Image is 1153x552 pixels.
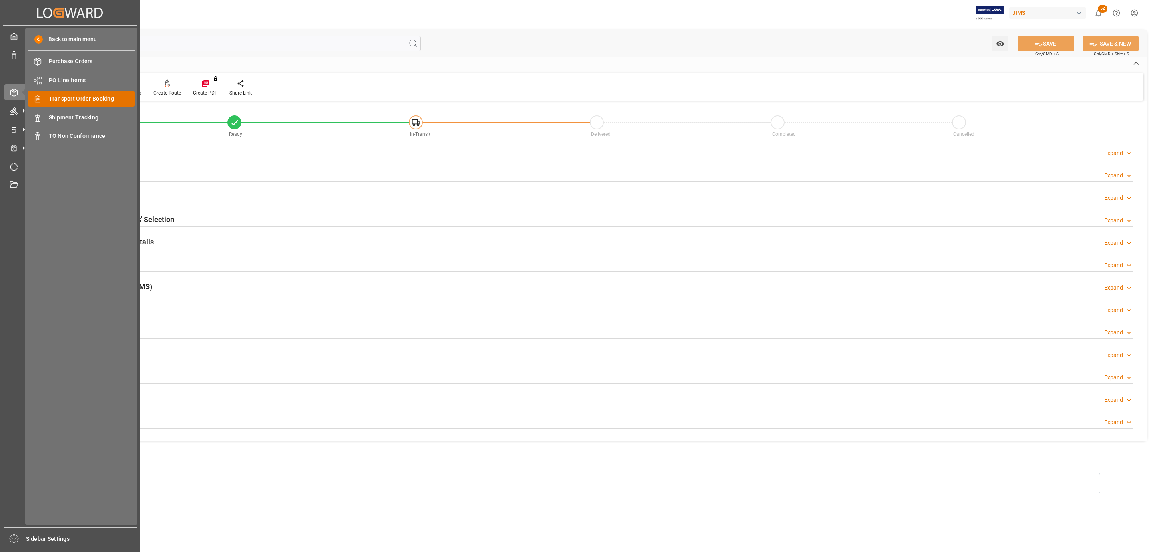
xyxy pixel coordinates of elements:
[28,54,135,69] a: Purchase Orders
[1104,396,1123,404] div: Expand
[1089,4,1107,22] button: show 52 new notifications
[772,131,796,137] span: Completed
[26,535,137,543] span: Sidebar Settings
[1107,4,1125,22] button: Help Center
[1104,418,1123,427] div: Expand
[1098,5,1107,13] span: 52
[1104,306,1123,314] div: Expand
[1104,149,1123,157] div: Expand
[591,131,611,137] span: Delivered
[28,109,135,125] a: Shipment Tracking
[153,89,181,97] div: Create Route
[229,131,242,137] span: Ready
[1104,261,1123,270] div: Expand
[1104,239,1123,247] div: Expand
[37,36,421,51] input: Search Fields
[1018,36,1074,51] button: SAVE
[1035,51,1059,57] span: Ctrl/CMD + S
[4,66,136,81] a: My Reports
[28,91,135,107] a: Transport Order Booking
[49,113,135,122] span: Shipment Tracking
[1009,7,1086,19] div: JIMS
[1104,373,1123,382] div: Expand
[4,47,136,62] a: Data Management
[410,131,430,137] span: In-Transit
[1104,328,1123,337] div: Expand
[1104,194,1123,202] div: Expand
[43,35,97,44] span: Back to main menu
[1104,351,1123,359] div: Expand
[49,57,135,66] span: Purchase Orders
[1104,284,1123,292] div: Expand
[992,36,1008,51] button: open menu
[4,159,136,174] a: Timeslot Management V2
[49,76,135,85] span: PO Line Items
[4,28,136,44] a: My Cockpit
[49,95,135,103] span: Transport Order Booking
[1083,36,1139,51] button: SAVE & NEW
[229,89,252,97] div: Share Link
[28,128,135,144] a: TO Non Conformance
[49,132,135,140] span: TO Non Conformance
[1104,171,1123,180] div: Expand
[953,131,974,137] span: Cancelled
[4,177,136,193] a: Document Management
[1009,5,1089,20] button: JIMS
[1104,216,1123,225] div: Expand
[1094,51,1129,57] span: Ctrl/CMD + Shift + S
[28,72,135,88] a: PO Line Items
[976,6,1004,20] img: Exertis%20JAM%20-%20Email%20Logo.jpg_1722504956.jpg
